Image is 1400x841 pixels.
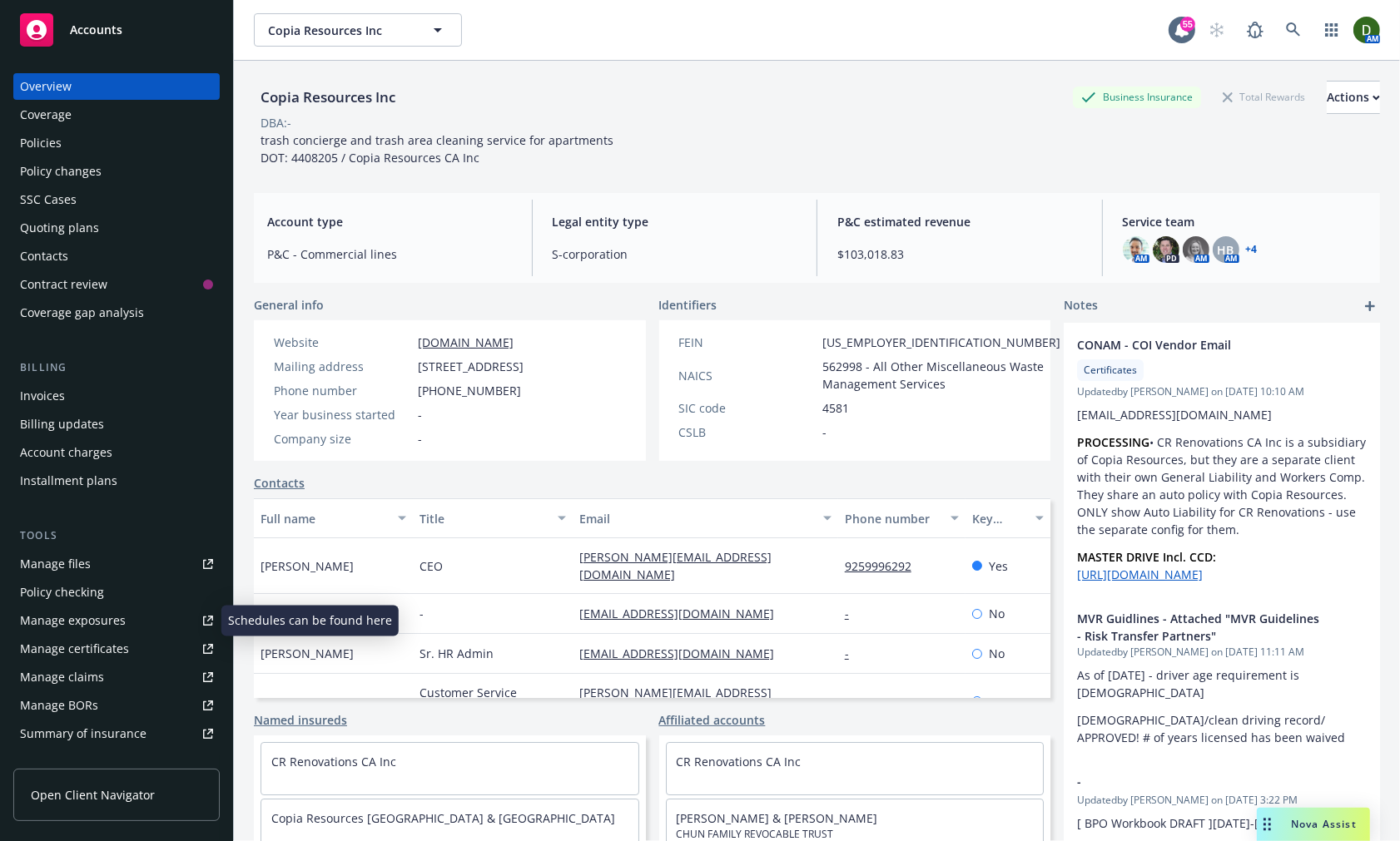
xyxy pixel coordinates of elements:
[1153,236,1179,263] img: photo
[20,383,65,409] div: Invoices
[13,636,220,662] a: Manage certificates
[823,399,850,417] span: 4581
[579,510,813,527] div: Email
[420,645,494,662] span: Sr. HR Admin
[13,243,220,270] a: Contacts
[420,605,424,622] span: -
[274,334,411,351] div: Website
[254,711,347,729] a: Named insureds
[13,607,220,634] a: Manage exposures
[261,132,613,166] span: trash concierge and trash area cleaning service for apartments DOT: 4408205 / Copia Resources CA Inc
[418,334,514,350] a: [DOMAIN_NAME]
[659,296,717,314] span: Identifiers
[579,606,787,621] a: [EMAIL_ADDRESS][DOMAIN_NAME]
[20,130,62,156] div: Policies
[573,498,838,538] button: Email
[1218,241,1234,259] span: HB
[838,498,966,538] button: Phone number
[20,636,129,662] div: Manage certificates
[1077,549,1216,565] strong: MASTER DRIVE Incl. CCD:
[845,694,862,710] a: -
[413,498,572,538] button: Title
[1180,17,1195,32] div: 55
[845,558,925,574] a: 9259996292
[1327,81,1380,114] button: Actions
[20,158,102,185] div: Policy changes
[20,73,72,100] div: Overview
[13,299,220,326] a: Coverage gap analysis
[271,810,615,826] a: Copia Resources [GEOGRAPHIC_DATA] & [GEOGRAPHIC_DATA]
[418,430,422,448] span: -
[274,382,411,399] div: Phone number
[1353,17,1380,43] img: photo
[1077,336,1323,354] span: CONAM - COI Vendor Email
[679,423,817,441] div: CSLB
[989,557,1008,575] span: Yes
[1315,13,1348,47] a: Switch app
[13,383,220,409] a: Invoices
[1077,645,1367,660] span: Updated by [PERSON_NAME] on [DATE] 11:11 AM
[677,810,878,826] a: [PERSON_NAME] & [PERSON_NAME]
[845,606,862,621] a: -
[267,213,512,230] span: Account type
[1239,13,1272,47] a: Report a Bug
[261,693,354,710] span: [PERSON_NAME]
[13,130,220,156] a: Policies
[677,754,802,769] a: CR Renovations CA Inc
[989,645,1005,662] span: No
[254,13,462,47] button: Copia Resources Inc
[1084,363,1137,378] span: Certificates
[13,7,220,53] a: Accounts
[823,334,1061,351] span: [US_EMPLOYER_IDENTIFICATION_NUMBER]
[1077,566,1203,582] a: [URL][DOMAIN_NAME]
[845,646,862,661] a: -
[579,549,772,582] a: [PERSON_NAME][EMAIL_ADDRESS][DOMAIN_NAME]
[13,186,220,213] a: SSC Cases
[679,367,817,384] div: NAICS
[1291,817,1357,831] span: Nova Assist
[13,215,220,241] a: Quoting plans
[261,114,291,131] div: DBA: -
[254,474,305,492] a: Contacts
[823,423,827,441] span: -
[13,527,220,544] div: Tools
[1246,245,1258,255] a: +4
[20,411,104,438] div: Billing updates
[13,158,220,185] a: Policy changes
[679,334,817,351] div: FEIN
[20,720,146,747] div: Summary of insurance
[1077,711,1367,746] p: [DEMOGRAPHIC_DATA]/clean driving record/ APPROVED! # of years licensed has been waived
[1077,793,1367,808] span: Updated by [PERSON_NAME] on [DATE] 3:22 PM
[261,557,354,575] span: [PERSON_NAME]
[1077,434,1149,450] strong: PROCESSING
[579,646,787,661] a: [EMAIL_ADDRESS][DOMAIN_NAME]
[1064,596,1380,759] div: MVR Guidlines - Attached "MVR Guidelines - Risk Transfer Partners"Updatedby [PERSON_NAME] on [DAT...
[20,664,104,690] div: Manage claims
[989,693,1005,710] span: No
[20,186,77,213] div: SSC Cases
[20,215,99,241] div: Quoting plans
[271,754,396,769] a: CR Renovations CA Inc
[20,271,107,298] div: Contract review
[837,245,1082,263] span: $103,018.83
[20,299,144,326] div: Coverage gap analysis
[20,101,72,128] div: Coverage
[20,607,126,634] div: Manage exposures
[1257,808,1370,841] button: Nova Assist
[679,399,817,417] div: SIC code
[1064,296,1098,316] span: Notes
[20,579,104,606] div: Policy checking
[1073,87,1201,107] div: Business Insurance
[13,720,220,747] a: Summary of insurance
[553,213,797,230] span: Legal entity type
[1064,323,1380,596] div: CONAM - COI Vendor EmailCertificatesUpdatedby [PERSON_NAME] on [DATE] 10:10 AM[EMAIL_ADDRESS][DOM...
[13,101,220,128] a: Coverage
[420,684,565,719] span: Customer Service Manager
[1214,87,1313,107] div: Total Rewards
[1077,814,1367,832] p: [ BPO Workbook DRAFT ][DATE]-[DATE]
[1277,13,1310,47] a: Search
[837,213,1082,230] span: P&C estimated revenue
[20,439,112,466] div: Account charges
